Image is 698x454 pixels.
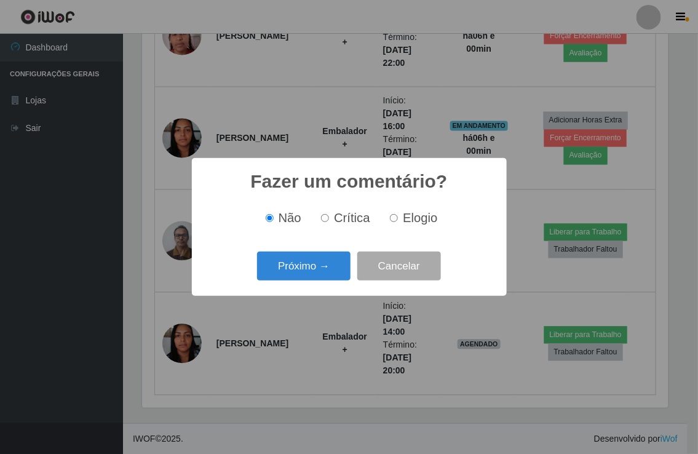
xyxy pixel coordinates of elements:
[403,211,437,225] span: Elogio
[257,252,351,281] button: Próximo →
[321,214,329,222] input: Crítica
[266,214,274,222] input: Não
[279,211,301,225] span: Não
[334,211,370,225] span: Crítica
[390,214,398,222] input: Elogio
[250,170,447,193] h2: Fazer um comentário?
[357,252,441,281] button: Cancelar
